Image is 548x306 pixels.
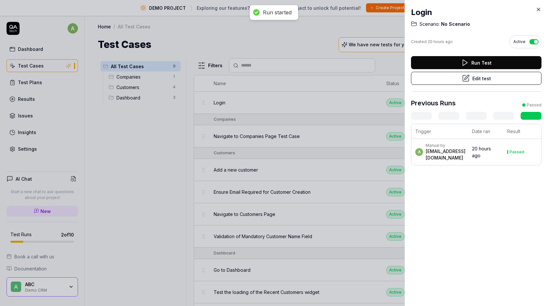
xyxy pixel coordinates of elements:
div: Manual by [426,143,465,148]
div: [EMAIL_ADDRESS][DOMAIN_NAME] [426,148,465,161]
th: Trigger [411,124,468,139]
h2: Login [411,7,541,18]
time: 20 hours ago [428,39,453,44]
th: Date ran [468,124,503,139]
div: Run started [263,9,292,16]
h3: Previous Runs [411,98,456,108]
th: Result [503,124,541,139]
span: Scenario: [419,21,440,27]
div: Passed [510,150,524,154]
div: Created [411,39,453,45]
span: a [415,148,423,156]
span: Active [513,39,525,45]
button: Run Test [411,56,541,69]
button: Edit test [411,72,541,85]
div: Passed [527,102,541,108]
span: No Scenario [440,21,470,27]
time: 20 hours ago [472,146,491,158]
